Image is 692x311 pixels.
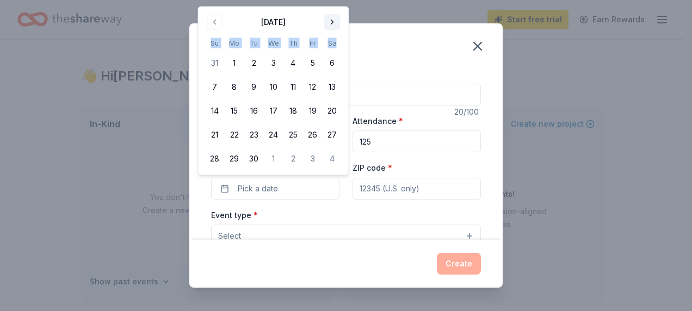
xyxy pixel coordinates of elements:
button: 13 [323,77,342,97]
button: 10 [264,77,283,97]
th: Monday [225,38,244,49]
div: [DATE] [261,16,286,29]
label: Event type [211,210,258,221]
button: Select [211,225,481,247]
button: 25 [283,125,303,145]
button: 8 [225,77,244,97]
button: 21 [205,125,225,145]
th: Sunday [205,38,225,49]
button: Pick a date [211,178,339,200]
button: 19 [303,101,323,121]
th: Tuesday [244,38,264,49]
input: 12345 (U.S. only) [353,178,481,200]
button: 14 [205,101,225,121]
button: 9 [244,77,264,97]
th: Friday [303,38,323,49]
button: Go to previous month [207,15,223,30]
button: 4 [323,149,342,169]
button: 2 [283,149,303,169]
button: 16 [244,101,264,121]
button: 3 [264,53,283,73]
div: 20 /100 [454,105,481,119]
button: 11 [283,77,303,97]
button: 31 [205,53,225,73]
button: 12 [303,77,323,97]
button: Go to next month [325,15,340,30]
button: 30 [244,149,264,169]
span: Select [218,229,241,242]
button: 17 [264,101,283,121]
button: 4 [283,53,303,73]
span: Pick a date [238,182,278,195]
button: 5 [303,53,323,73]
button: 7 [205,77,225,97]
button: 27 [323,125,342,145]
button: 6 [323,53,342,73]
button: 23 [244,125,264,145]
label: Attendance [353,116,403,127]
th: Wednesday [264,38,283,49]
button: 2 [244,53,264,73]
label: ZIP code [353,163,392,173]
button: 29 [225,149,244,169]
button: 18 [283,101,303,121]
input: 20 [353,130,481,152]
button: 24 [264,125,283,145]
th: Thursday [283,38,303,49]
button: 26 [303,125,323,145]
button: 22 [225,125,244,145]
button: 1 [225,53,244,73]
th: Saturday [323,38,342,49]
button: 1 [264,149,283,169]
button: 3 [303,149,323,169]
button: 28 [205,149,225,169]
button: 15 [225,101,244,121]
button: 20 [323,101,342,121]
